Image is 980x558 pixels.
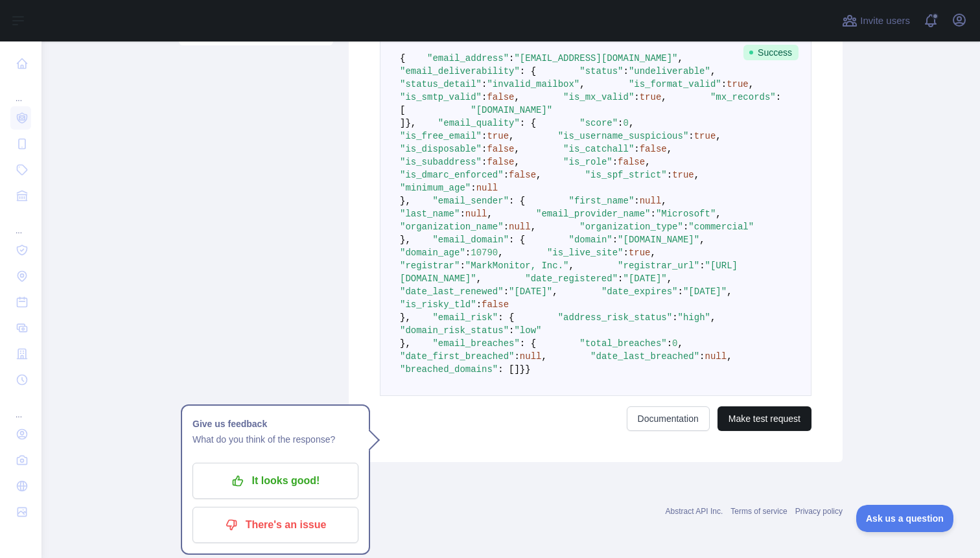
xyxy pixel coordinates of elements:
span: , [498,248,503,258]
span: , [699,235,705,245]
a: Documentation [627,406,710,431]
span: "is_dmarc_enforced" [400,170,504,180]
span: Success [743,45,799,60]
span: "last_name" [400,209,460,219]
span: true [487,131,509,141]
span: , [716,131,721,141]
div: ... [10,210,31,236]
span: : [482,92,487,102]
span: }, [400,196,411,206]
span: : [672,312,677,323]
span: , [667,273,672,284]
span: false [640,144,667,154]
span: , [541,351,546,362]
span: ] [400,118,405,128]
span: "registrar_url" [618,261,699,271]
span: false [482,299,509,310]
span: : [683,222,688,232]
span: "[DOMAIN_NAME]" [618,235,699,245]
span: , [727,351,732,362]
span: "email_sender" [432,196,509,206]
span: : { [520,338,536,349]
span: : [667,338,672,349]
a: Privacy policy [795,507,843,516]
span: : [667,170,672,180]
span: , [514,92,519,102]
span: : [612,157,618,167]
span: , [476,273,482,284]
span: "first_name" [568,196,634,206]
span: , [514,144,519,154]
span: "is_catchall" [563,144,634,154]
span: , [568,261,574,271]
span: "domain_age" [400,248,465,258]
span: , [727,286,732,297]
span: : [618,118,623,128]
span: 0 [624,118,629,128]
span: "date_registered" [525,273,618,284]
span: : [482,144,487,154]
span: : [482,157,487,167]
span: "status" [579,66,623,76]
span: "is_subaddress" [400,157,482,167]
span: "email_domain" [432,235,509,245]
span: , [645,157,650,167]
span: }, [400,235,411,245]
span: true [629,248,651,258]
span: "total_breaches" [579,338,666,349]
span: "Microsoft" [656,209,716,219]
span: "email_risk" [432,312,498,323]
span: "email_breaches" [432,338,519,349]
span: "is_free_email" [400,131,482,141]
span: "is_risky_tld" [400,299,476,310]
span: true [672,170,694,180]
span: , [716,209,721,219]
span: "is_format_valid" [629,79,721,89]
span: null [476,183,498,193]
span: "date_expires" [601,286,678,297]
span: "email_deliverability" [400,66,520,76]
span: : [699,261,705,271]
span: : [618,273,623,284]
span: true [694,131,716,141]
span: , [536,170,541,180]
span: : [460,261,465,271]
span: : [504,222,509,232]
span: : [688,131,694,141]
span: : [471,183,476,193]
span: "commercial" [688,222,754,232]
span: "MarkMonitor, Inc." [465,261,569,271]
span: Invite users [860,14,910,29]
span: }, [405,118,416,128]
span: : [721,79,727,89]
span: "address_risk_status" [558,312,672,323]
span: "date_first_breached" [400,351,514,362]
span: "minimum_age" [400,183,471,193]
span: "[DATE]" [683,286,727,297]
span: false [487,92,514,102]
span: : [504,170,509,180]
span: false [487,157,514,167]
span: { [400,53,405,64]
span: "is_disposable" [400,144,482,154]
span: "[DATE]" [623,273,666,284]
span: : { [498,312,514,323]
span: "date_last_renewed" [400,286,504,297]
span: null [465,209,487,219]
span: , [579,79,585,89]
span: "status_detail" [400,79,482,89]
span: null [640,196,662,206]
span: "organization_type" [579,222,683,232]
span: } [520,364,525,375]
span: , [694,170,699,180]
span: "breached_domains" [400,364,498,375]
span: , [651,248,656,258]
span: true [640,92,662,102]
span: : { [509,196,525,206]
span: , [629,118,634,128]
span: : { [520,66,536,76]
span: : [465,248,471,258]
span: "domain_risk_status" [400,325,509,336]
span: "mx_records" [710,92,776,102]
span: , [710,312,716,323]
